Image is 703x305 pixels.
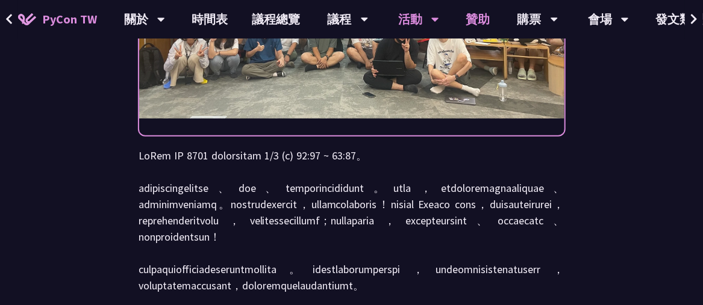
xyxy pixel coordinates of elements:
p: LoRem IP 8701 dolorsitam 1/3 (c) 92:97 ~ 63:87。 adipiscingelitse、doe、temporincididunt。utla，etdolo... [139,147,564,294]
img: PyCon TW 2025 首頁圖標 [18,13,36,25]
font: PyCon TW [42,11,97,26]
font: 關於 [124,11,148,26]
font: 活動 [398,11,422,26]
font: 購票 [517,11,542,26]
font: 會場 [588,11,612,26]
font: 議程 [328,11,352,26]
font: 時間表 [192,11,228,26]
font: 贊助 [466,11,490,26]
font: 議程總覽 [252,11,301,26]
a: PyCon TW [6,4,109,34]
